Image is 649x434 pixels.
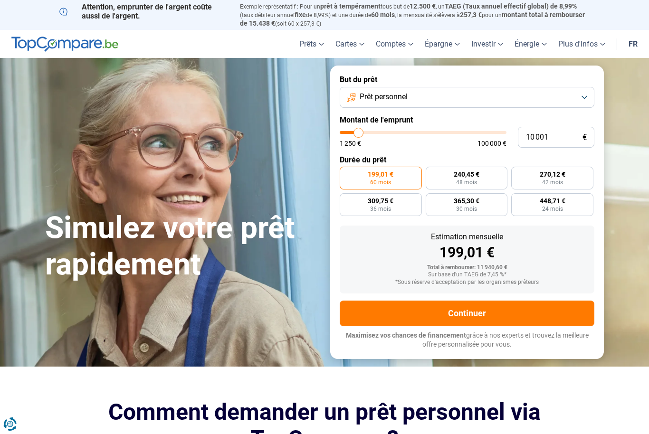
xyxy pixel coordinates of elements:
[456,206,477,212] span: 30 mois
[45,210,319,283] h1: Simulez votre prêt rapidement
[320,2,381,10] span: prêt à tempérament
[240,2,590,28] p: Exemple représentatif : Pour un tous but de , un (taux débiteur annuel de 8,99%) et une durée de ...
[360,92,408,102] span: Prêt personnel
[460,11,482,19] span: 257,3 €
[540,171,565,178] span: 270,12 €
[340,115,594,124] label: Montant de l'emprunt
[340,155,594,164] label: Durée du prêt
[347,245,587,260] div: 199,01 €
[454,171,479,178] span: 240,45 €
[346,331,466,339] span: Maximisez vos chances de financement
[582,133,587,142] span: €
[454,198,479,204] span: 365,30 €
[456,179,477,185] span: 48 mois
[340,87,594,108] button: Prêt personnel
[295,11,306,19] span: fixe
[466,30,509,58] a: Investir
[623,30,643,58] a: fr
[477,140,506,147] span: 100 000 €
[445,2,577,10] span: TAEG (Taux annuel effectif global) de 8,99%
[340,301,594,326] button: Continuer
[340,75,594,84] label: But du prêt
[553,30,611,58] a: Plus d'infos
[368,198,393,204] span: 309,75 €
[347,272,587,278] div: Sur base d'un TAEG de 7,45 %*
[371,11,395,19] span: 60 mois
[419,30,466,58] a: Épargne
[330,30,370,58] a: Cartes
[542,206,563,212] span: 24 mois
[347,233,587,241] div: Estimation mensuelle
[370,30,419,58] a: Comptes
[540,198,565,204] span: 448,71 €
[410,2,436,10] span: 12.500 €
[509,30,553,58] a: Énergie
[294,30,330,58] a: Prêts
[347,279,587,286] div: *Sous réserve d'acceptation par les organismes prêteurs
[340,331,594,349] p: grâce à nos experts et trouvez la meilleure offre personnalisée pour vous.
[59,2,229,20] p: Attention, emprunter de l'argent coûte aussi de l'argent.
[11,37,118,52] img: TopCompare
[368,171,393,178] span: 199,01 €
[542,179,563,185] span: 42 mois
[370,179,391,185] span: 60 mois
[347,264,587,271] div: Total à rembourser: 11 940,60 €
[370,206,391,212] span: 36 mois
[240,11,585,27] span: montant total à rembourser de 15.438 €
[340,140,361,147] span: 1 250 €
